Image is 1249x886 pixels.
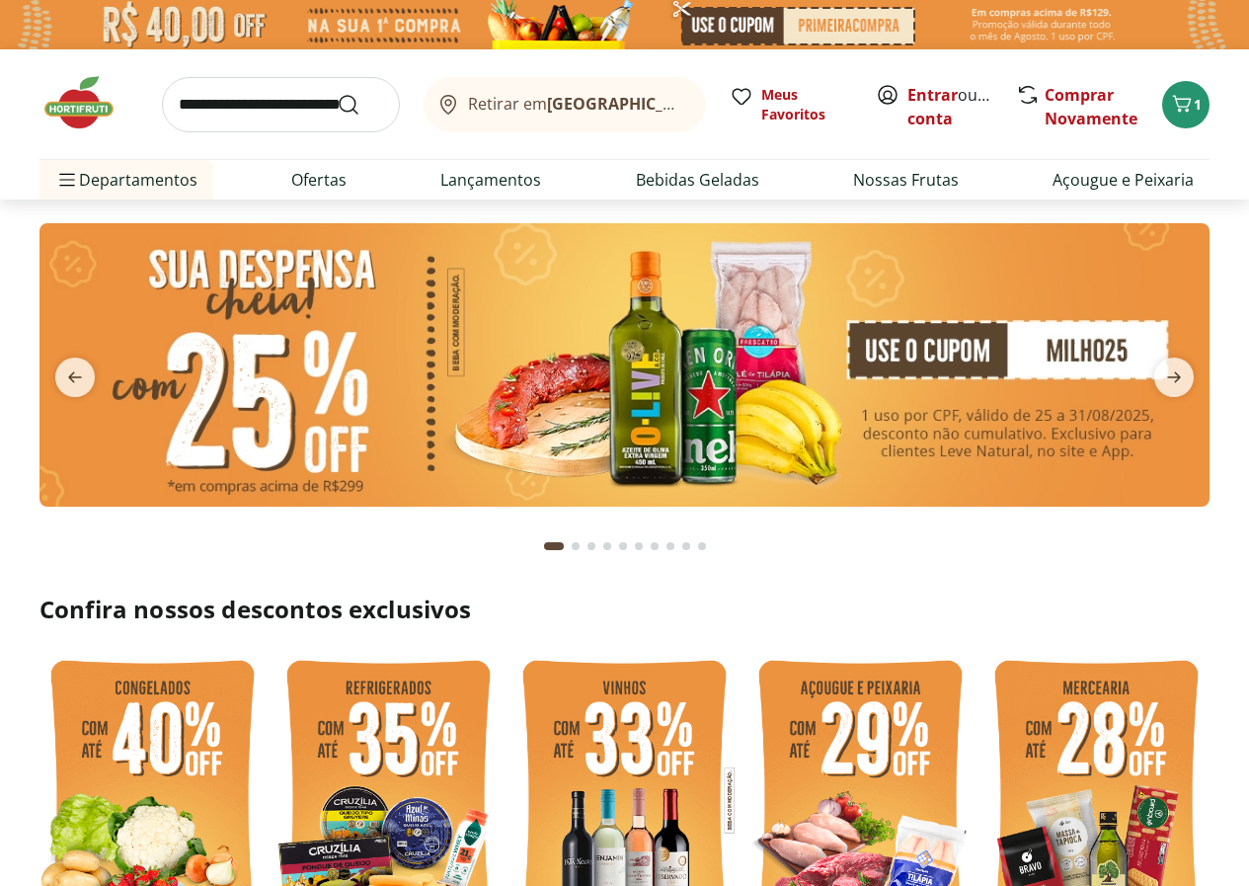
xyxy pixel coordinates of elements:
[1194,95,1202,114] span: 1
[55,156,79,203] button: Menu
[337,93,384,117] button: Submit Search
[1138,358,1210,397] button: next
[636,168,759,192] a: Bebidas Geladas
[55,156,197,203] span: Departamentos
[599,523,615,570] button: Go to page 4 from fs-carousel
[39,223,1210,507] img: cupom
[853,168,959,192] a: Nossas Frutas
[730,85,852,124] a: Meus Favoritos
[568,523,584,570] button: Go to page 2 from fs-carousel
[663,523,678,570] button: Go to page 8 from fs-carousel
[1045,84,1137,129] a: Comprar Novamente
[39,73,138,132] img: Hortifruti
[584,523,599,570] button: Go to page 3 from fs-carousel
[678,523,694,570] button: Go to page 9 from fs-carousel
[615,523,631,570] button: Go to page 5 from fs-carousel
[468,95,686,113] span: Retirar em
[291,168,347,192] a: Ofertas
[907,83,995,130] span: ou
[647,523,663,570] button: Go to page 7 from fs-carousel
[424,77,706,132] button: Retirar em[GEOGRAPHIC_DATA]/[GEOGRAPHIC_DATA]
[162,77,400,132] input: search
[761,85,852,124] span: Meus Favoritos
[1162,81,1210,128] button: Carrinho
[1053,168,1194,192] a: Açougue e Peixaria
[540,523,568,570] button: Current page from fs-carousel
[39,594,1210,625] h2: Confira nossos descontos exclusivos
[547,93,880,115] b: [GEOGRAPHIC_DATA]/[GEOGRAPHIC_DATA]
[39,358,111,397] button: previous
[907,84,958,106] a: Entrar
[694,523,710,570] button: Go to page 10 from fs-carousel
[907,84,1016,129] a: Criar conta
[631,523,647,570] button: Go to page 6 from fs-carousel
[440,168,541,192] a: Lançamentos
